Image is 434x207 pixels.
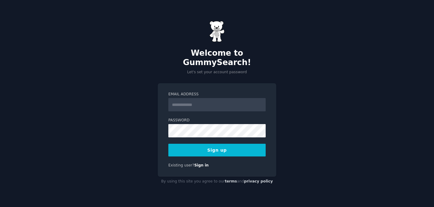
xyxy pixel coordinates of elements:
[168,144,266,156] button: Sign up
[168,163,194,167] span: Existing user?
[244,179,273,183] a: privacy policy
[168,118,266,123] label: Password
[158,48,276,67] h2: Welcome to GummySearch!
[209,21,225,42] img: Gummy Bear
[158,177,276,186] div: By using this site you agree to our and
[168,92,266,97] label: Email Address
[158,70,276,75] p: Let's set your account password
[194,163,209,167] a: Sign in
[225,179,237,183] a: terms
